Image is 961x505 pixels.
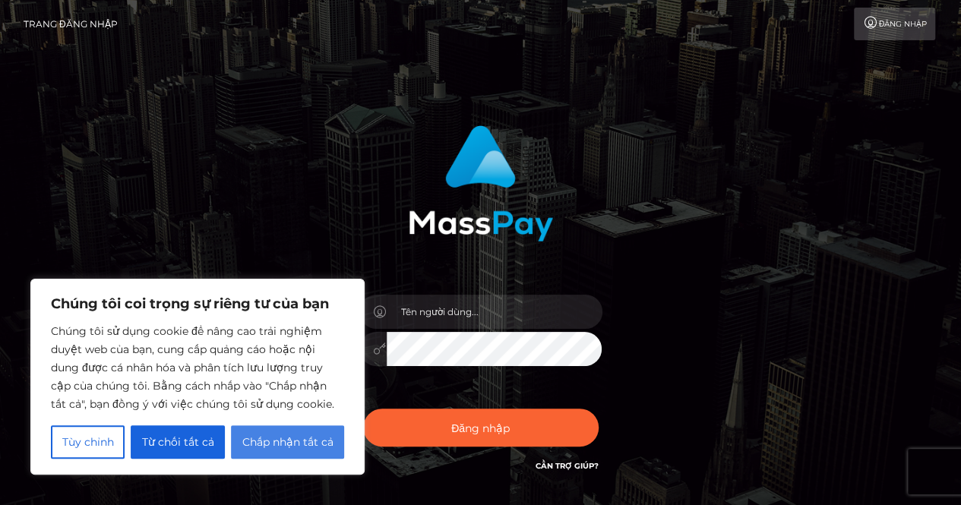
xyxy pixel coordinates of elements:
[142,435,214,449] font: Từ chối tất cả
[51,295,329,312] font: Chúng tôi coi trọng sự riêng tư của bạn
[30,279,365,475] div: Chúng tôi coi trọng sự riêng tư của bạn
[242,435,334,449] font: Chấp nhận tất cả
[231,425,344,459] button: Chấp nhận tất cả
[51,324,334,411] font: Chúng tôi sử dụng cookie để nâng cao trải nghiệm duyệt web của bạn, cung cấp quảng cáo hoặc nội d...
[51,425,125,459] button: Tùy chỉnh
[363,409,599,447] button: Đăng nhập
[409,125,553,241] img: Đăng nhập MassPay
[451,421,510,434] font: Đăng nhập
[131,425,225,459] button: Từ chối tất cả
[387,295,602,329] input: Tên người dùng...
[24,18,118,30] font: Trang đăng nhập
[879,19,927,29] font: Đăng nhập
[62,435,114,449] font: Tùy chỉnh
[536,461,599,471] a: Cần trợ giúp?
[854,8,935,40] a: Đăng nhập
[24,8,118,40] a: Trang đăng nhập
